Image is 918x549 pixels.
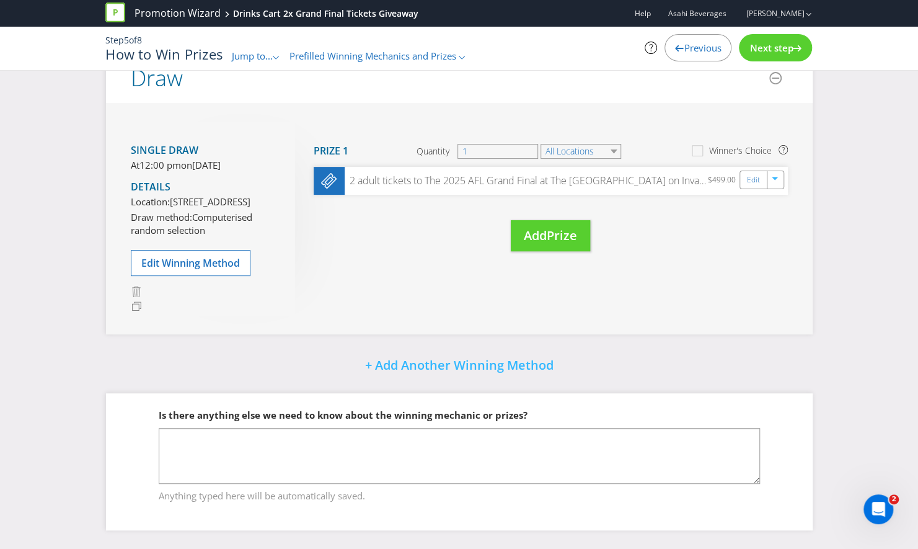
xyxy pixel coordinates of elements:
[417,145,449,158] span: Quantity
[135,6,221,20] a: Promotion Wizard
[105,47,223,61] h1: How to Win Prizes
[232,50,273,62] span: Jump to...
[141,256,240,270] span: Edit Winning Method
[314,146,348,157] h4: Prize 1
[747,173,760,187] a: Edit
[289,50,456,62] span: Prefilled Winning Mechanics and Prizes
[105,34,124,46] span: Step
[709,145,772,157] div: Winner's Choice
[129,34,137,46] span: of
[511,220,590,252] button: AddPrize
[192,159,221,171] span: [DATE]
[181,159,192,171] span: on
[233,7,418,20] div: Drinks Cart 2x Grand Final Tickets Giveaway
[547,227,577,244] span: Prize
[131,159,139,171] span: At
[708,173,739,189] div: $499.00
[524,227,547,244] span: Add
[733,8,804,19] a: [PERSON_NAME]
[170,195,250,208] span: [STREET_ADDRESS]
[863,494,893,524] iframe: Intercom live chat
[634,8,650,19] a: Help
[684,42,721,54] span: Previous
[124,34,129,46] span: 5
[889,494,899,504] span: 2
[131,182,276,193] h4: Details
[365,357,554,373] span: + Add Another Winning Method
[159,409,527,421] span: Is there anything else we need to know about the winning mechanic or prizes?
[345,174,708,188] div: 2 adult tickets to The 2025 AFL Grand Final at The [GEOGRAPHIC_DATA] on Invalid date
[131,250,250,276] button: Edit Winning Method
[131,211,252,236] span: Computerised random selection
[131,145,276,156] h4: Single draw
[159,484,760,502] span: Anything typed here will be automatically saved.
[749,42,793,54] span: Next step
[131,211,192,223] span: Draw method:
[131,195,170,208] span: Location:
[137,34,142,46] span: 8
[131,66,183,91] h2: Draw
[333,353,585,380] button: + Add Another Winning Method
[139,159,181,171] span: 12:00 pm
[668,8,726,19] span: Asahi Beverages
